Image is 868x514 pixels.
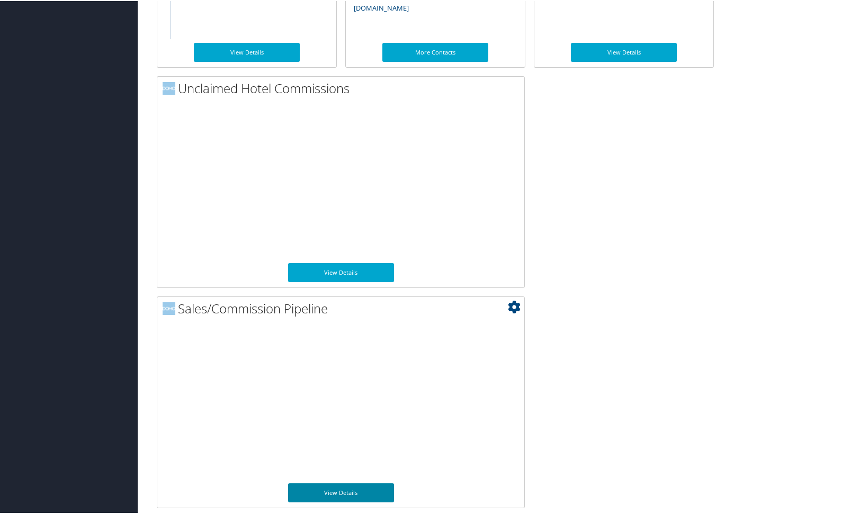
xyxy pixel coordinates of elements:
[382,42,488,61] a: More Contacts
[163,299,524,317] h2: Sales/Commission Pipeline
[163,78,524,96] h2: Unclaimed Hotel Commissions
[288,262,394,281] a: View Details
[288,482,394,501] a: View Details
[571,42,677,61] a: View Details
[194,42,300,61] a: View Details
[163,81,175,94] img: domo-logo.png
[163,301,175,314] img: domo-logo.png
